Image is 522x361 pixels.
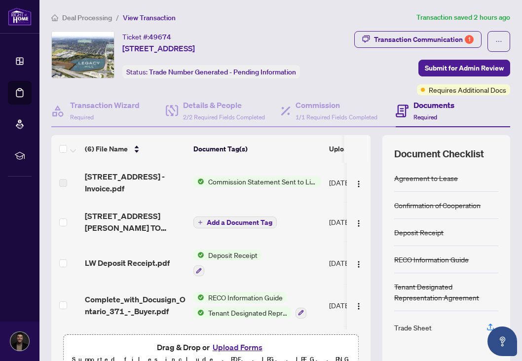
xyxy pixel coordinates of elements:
[325,202,392,242] td: [DATE]
[207,219,272,226] span: Add a Document Tag
[296,113,377,121] span: 1/1 Required Fields Completed
[193,292,306,319] button: Status IconRECO Information GuideStatus IconTenant Designated Representation Agreement
[122,31,171,42] div: Ticket #:
[157,341,265,354] span: Drag & Drop or
[325,163,392,202] td: [DATE]
[355,219,363,227] img: Logo
[413,113,437,121] span: Required
[394,173,458,183] div: Agreement to Lease
[70,113,94,121] span: Required
[465,35,474,44] div: 1
[10,332,29,351] img: Profile Icon
[85,293,186,317] span: Complete_with_Docusign_Ontario_371_-_Buyer.pdf
[354,31,482,48] button: Transaction Communication1
[394,227,444,238] div: Deposit Receipt
[351,175,367,190] button: Logo
[193,217,277,228] button: Add a Document Tag
[85,257,170,269] span: LW Deposit Receipt.pdf
[85,171,186,194] span: [STREET_ADDRESS] - Invoice.pdf
[183,113,265,121] span: 2/2 Required Fields Completed
[204,292,287,303] span: RECO Information Guide
[8,7,32,26] img: logo
[51,14,58,21] span: home
[204,176,321,187] span: Commission Statement Sent to Listing Brokerage
[70,99,140,111] h4: Transaction Wizard
[355,260,363,268] img: Logo
[429,84,506,95] span: Requires Additional Docs
[394,200,481,211] div: Confirmation of Cooperation
[204,307,292,318] span: Tenant Designated Representation Agreement
[355,302,363,310] img: Logo
[204,250,261,260] span: Deposit Receipt
[193,176,204,187] img: Status Icon
[495,38,502,45] span: ellipsis
[85,210,186,234] span: [STREET_ADDRESS][PERSON_NAME] TO REVIEW.pdf
[52,32,114,78] img: IMG-N12313075_1.jpg
[198,220,203,225] span: plus
[351,297,367,313] button: Logo
[325,284,392,326] td: [DATE]
[81,135,189,163] th: (6) File Name
[183,99,265,111] h4: Details & People
[394,322,432,333] div: Trade Sheet
[122,65,300,78] div: Status:
[193,176,321,187] button: Status IconCommission Statement Sent to Listing Brokerage
[351,255,367,271] button: Logo
[193,292,204,303] img: Status Icon
[193,250,204,260] img: Status Icon
[394,147,484,161] span: Document Checklist
[149,33,171,41] span: 49674
[487,326,517,356] button: Open asap
[329,144,369,154] span: Upload Date
[149,68,296,76] span: Trade Number Generated - Pending Information
[355,180,363,188] img: Logo
[325,135,392,163] th: Upload Date
[62,13,112,22] span: Deal Processing
[374,32,474,47] div: Transaction Communication
[351,214,367,230] button: Logo
[189,135,325,163] th: Document Tag(s)
[325,242,392,284] td: [DATE]
[85,144,128,154] span: (6) File Name
[193,216,277,229] button: Add a Document Tag
[296,99,377,111] h4: Commission
[413,99,454,111] h4: Documents
[193,307,204,318] img: Status Icon
[418,60,510,76] button: Submit for Admin Review
[210,341,265,354] button: Upload Forms
[116,12,119,23] li: /
[193,250,261,276] button: Status IconDeposit Receipt
[122,42,195,54] span: [STREET_ADDRESS]
[123,13,176,22] span: View Transaction
[394,281,498,303] div: Tenant Designated Representation Agreement
[425,60,504,76] span: Submit for Admin Review
[394,254,469,265] div: RECO Information Guide
[416,12,510,23] article: Transaction saved 2 hours ago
